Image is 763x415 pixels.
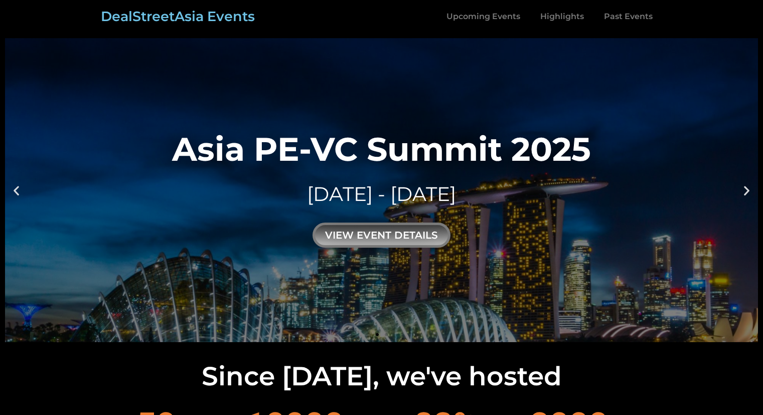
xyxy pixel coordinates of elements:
[436,5,530,28] a: Upcoming Events
[313,223,450,248] div: view event details
[5,38,758,342] a: Asia PE-VC Summit 2025[DATE] - [DATE]view event details
[376,333,379,336] span: Go to slide 1
[10,184,23,196] div: Previous slide
[101,8,255,25] a: DealStreetAsia Events
[172,180,591,208] div: [DATE] - [DATE]
[5,363,758,389] h2: Since [DATE], we've hosted
[740,184,753,196] div: Next slide
[530,5,594,28] a: Highlights
[594,5,663,28] a: Past Events
[385,333,388,336] span: Go to slide 2
[172,133,591,165] div: Asia PE-VC Summit 2025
